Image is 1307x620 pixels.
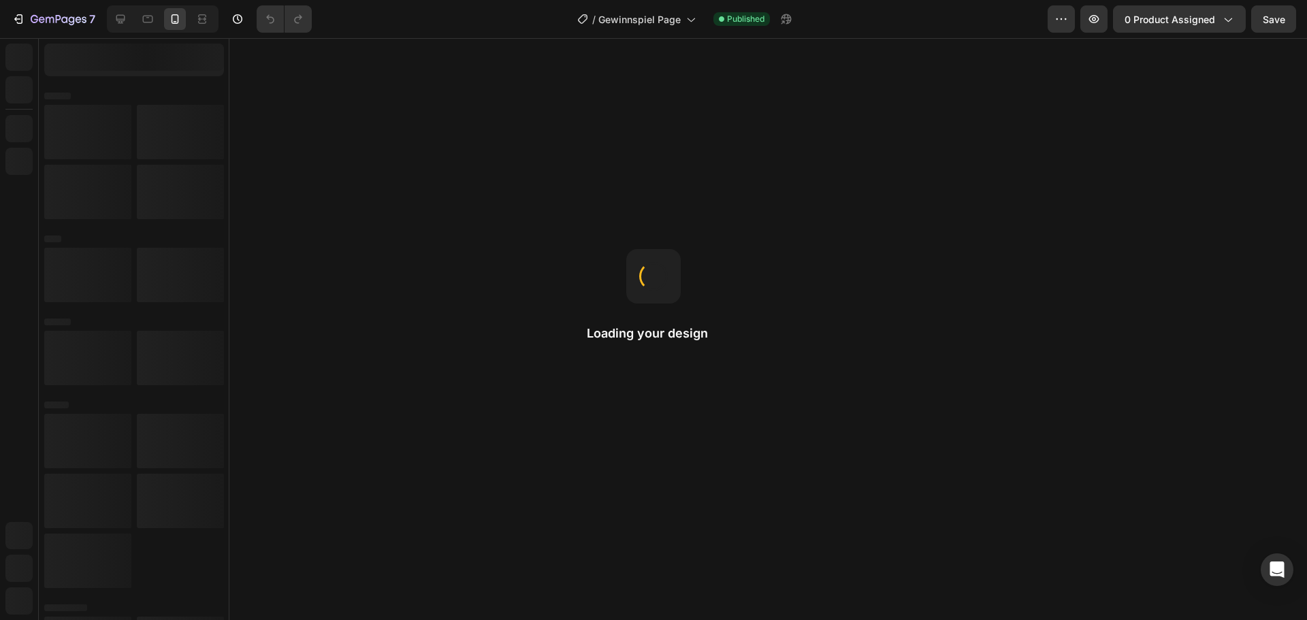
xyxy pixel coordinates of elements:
[592,12,596,27] span: /
[89,11,95,27] p: 7
[727,13,764,25] span: Published
[1113,5,1246,33] button: 0 product assigned
[598,12,681,27] span: Gewinnspiel Page
[257,5,312,33] div: Undo/Redo
[587,325,720,342] h2: Loading your design
[1261,553,1293,586] div: Open Intercom Messenger
[1263,14,1285,25] span: Save
[5,5,101,33] button: 7
[1251,5,1296,33] button: Save
[1125,12,1215,27] span: 0 product assigned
